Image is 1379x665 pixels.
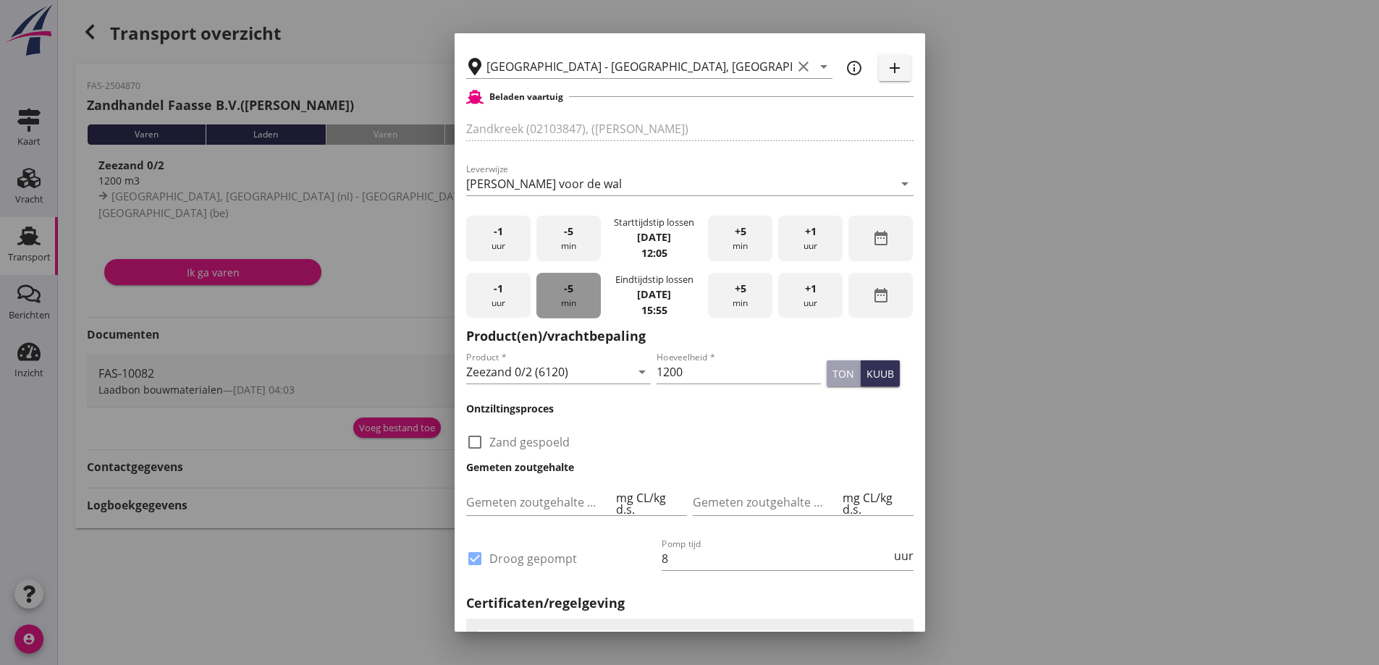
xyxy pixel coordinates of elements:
h2: Product(en)/vrachtbepaling [466,326,914,346]
input: Losplaats [486,55,792,78]
span: -1 [494,281,503,297]
i: arrow_drop_down [815,58,832,75]
span: +1 [805,281,817,297]
div: min [536,216,601,261]
div: uur [891,550,914,562]
i: add [886,59,903,77]
h3: Ontziltingsproces [466,401,914,416]
div: uur [466,273,531,318]
i: date_range [872,287,890,304]
button: kuub [861,360,900,386]
div: uur [778,216,843,261]
i: clear [795,58,812,75]
span: -5 [564,224,573,240]
label: Droog gepompt [489,551,577,566]
strong: 12:05 [641,246,667,260]
i: arrow_drop_down [633,363,651,381]
div: [PERSON_NAME] voor de wal [466,177,622,190]
div: ton [832,366,854,381]
input: Product * [466,360,631,384]
span: -5 [564,281,573,297]
button: ton [827,360,861,386]
input: Pomp tijd [662,547,891,570]
strong: 15:55 [641,303,667,317]
div: mg CL/kg d.s. [840,492,913,515]
span: -1 [494,224,503,240]
i: arrow_drop_down [896,175,914,192]
div: Eindtijdstip lossen [615,273,693,287]
h2: Beladen vaartuig [489,90,563,103]
i: info_outline [845,59,863,77]
div: kuub [866,366,894,381]
input: Gemeten zoutgehalte achterbeun [693,491,840,514]
i: date_range [872,229,890,247]
strong: [DATE] [637,230,671,244]
strong: [DATE] [637,287,671,301]
div: Starttijdstip lossen [614,216,694,229]
input: Hoeveelheid * [657,360,821,384]
div: uur [778,273,843,318]
h3: Gemeten zoutgehalte [466,459,914,475]
span: +1 [805,224,817,240]
div: min [708,216,772,261]
label: Zand gespoeld [489,435,570,449]
input: Gemeten zoutgehalte voorbeun [466,491,614,514]
span: +5 [735,281,746,297]
span: +5 [735,224,746,240]
h2: Certificaten/regelgeving [466,593,914,613]
div: uur [466,216,531,261]
div: mg CL/kg d.s. [613,492,686,515]
div: min [708,273,772,318]
div: min [536,273,601,318]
